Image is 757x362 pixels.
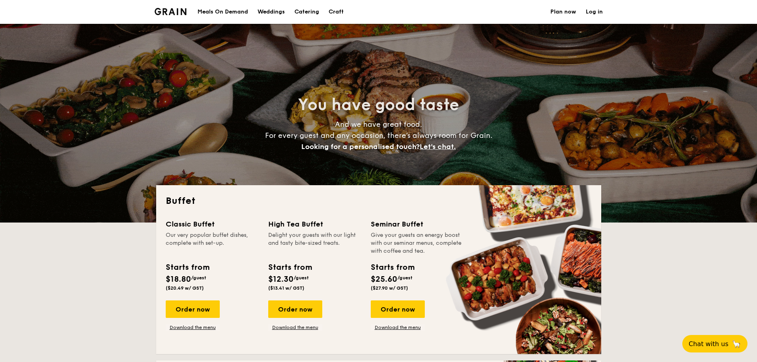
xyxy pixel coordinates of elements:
[268,285,304,291] span: ($13.41 w/ GST)
[371,324,425,331] a: Download the menu
[371,285,408,291] span: ($27.90 w/ GST)
[371,219,464,230] div: Seminar Buffet
[371,231,464,255] div: Give your guests an energy boost with our seminar menus, complete with coffee and tea.
[166,261,209,273] div: Starts from
[268,231,361,255] div: Delight your guests with our light and tasty bite-sized treats.
[268,219,361,230] div: High Tea Buffet
[166,275,191,284] span: $18.80
[155,8,187,15] a: Logotype
[298,95,459,114] span: You have good taste
[682,335,747,352] button: Chat with us🦙
[268,275,294,284] span: $12.30
[268,261,312,273] div: Starts from
[265,120,492,151] span: And we have great food. For every guest and any occasion, there’s always room for Grain.
[155,8,187,15] img: Grain
[268,324,322,331] a: Download the menu
[689,340,728,348] span: Chat with us
[371,300,425,318] div: Order now
[166,219,259,230] div: Classic Buffet
[371,275,397,284] span: $25.60
[420,142,456,151] span: Let's chat.
[732,339,741,348] span: 🦙
[166,195,592,207] h2: Buffet
[166,231,259,255] div: Our very popular buffet dishes, complete with set-up.
[301,142,420,151] span: Looking for a personalised touch?
[166,324,220,331] a: Download the menu
[166,300,220,318] div: Order now
[191,275,206,281] span: /guest
[268,300,322,318] div: Order now
[166,285,204,291] span: ($20.49 w/ GST)
[371,261,414,273] div: Starts from
[294,275,309,281] span: /guest
[397,275,412,281] span: /guest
